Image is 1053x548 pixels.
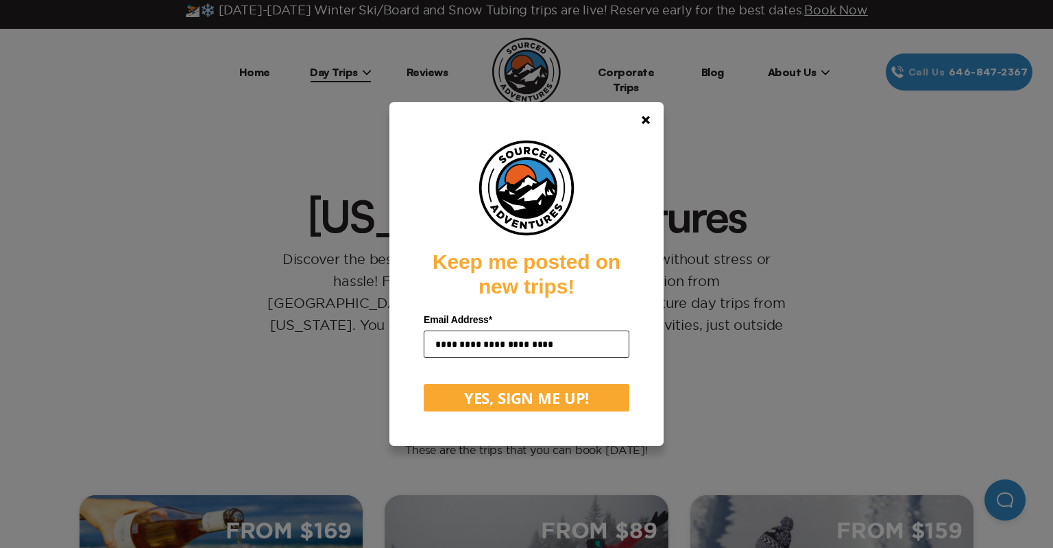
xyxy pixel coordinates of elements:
[475,136,578,239] img: embeddable_f52835b3-fa50-4962-8cab-d8092fc8502a.png
[489,314,492,325] span: Required
[424,309,629,331] label: Email Address
[629,104,662,136] a: Close
[424,384,629,412] button: YES, SIGN ME UP!
[433,250,620,298] strong: Keep me posted on new trips!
